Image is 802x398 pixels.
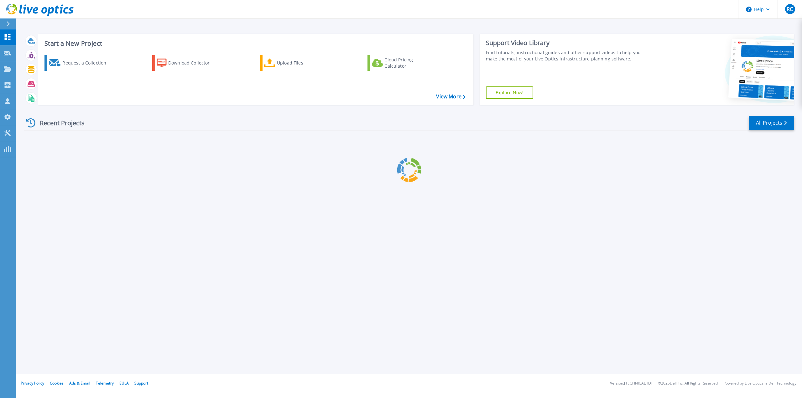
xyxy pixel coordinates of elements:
div: Support Video Library [486,39,648,47]
a: All Projects [749,116,794,130]
li: © 2025 Dell Inc. All Rights Reserved [658,381,718,385]
div: Find tutorials, instructional guides and other support videos to help you make the most of your L... [486,49,648,62]
a: Download Collector [152,55,222,71]
a: Privacy Policy [21,380,44,386]
div: Cloud Pricing Calculator [384,57,435,69]
div: Download Collector [168,57,218,69]
a: Support [134,380,148,386]
div: Upload Files [277,57,327,69]
a: Request a Collection [44,55,114,71]
li: Version: [TECHNICAL_ID] [610,381,652,385]
a: Explore Now! [486,86,534,99]
span: RC [787,7,793,12]
li: Powered by Live Optics, a Dell Technology [723,381,796,385]
a: Telemetry [96,380,114,386]
a: Cookies [50,380,64,386]
h3: Start a New Project [44,40,465,47]
div: Recent Projects [24,115,93,131]
a: Ads & Email [69,380,90,386]
a: View More [436,94,465,100]
div: Request a Collection [62,57,112,69]
a: Upload Files [260,55,330,71]
a: Cloud Pricing Calculator [367,55,437,71]
a: EULA [119,380,129,386]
